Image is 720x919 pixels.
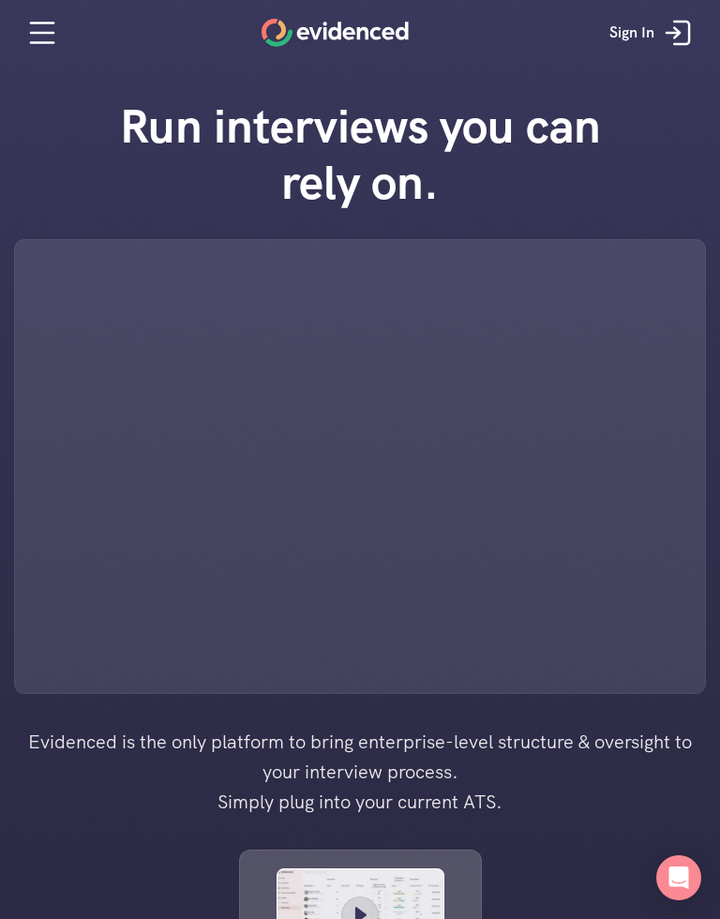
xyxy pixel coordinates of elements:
div: Open Intercom Messenger [656,855,701,900]
p: Sign In [609,21,654,45]
h4: Evidenced is the only platform to bring enterprise-level structure & oversight to your interview ... [18,727,702,817]
a: Home [262,19,409,47]
a: Sign In [595,5,711,61]
h1: Run interviews you can rely on. [93,98,627,211]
